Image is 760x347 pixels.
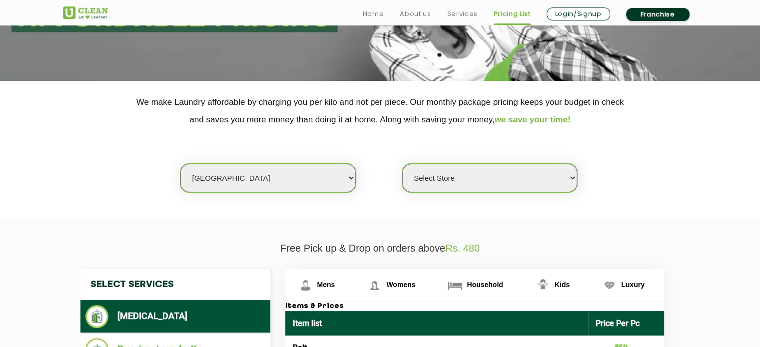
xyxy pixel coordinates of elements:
[494,8,531,20] a: Pricing List
[495,115,571,124] span: we save your time!
[555,281,570,289] span: Kids
[626,8,690,21] a: Franchise
[85,305,265,328] li: [MEDICAL_DATA]
[63,93,698,128] p: We make Laundry affordable by charging you per kilo and not per piece. Our monthly package pricin...
[445,243,480,254] span: Rs. 480
[400,8,431,20] a: About us
[285,302,664,311] h3: Items & Prices
[534,277,552,294] img: Kids
[85,305,109,328] img: Dry Cleaning
[366,277,383,294] img: Womens
[601,277,618,294] img: Luxury
[63,6,108,19] img: UClean Laundry and Dry Cleaning
[317,281,335,289] span: Mens
[446,277,464,294] img: Household
[588,311,664,336] th: Price Per Pc
[285,311,589,336] th: Item list
[363,8,384,20] a: Home
[297,277,314,294] img: Mens
[547,7,610,20] a: Login/Signup
[447,8,477,20] a: Services
[386,281,415,289] span: Womens
[63,243,698,254] p: Free Pick up & Drop on orders above
[621,281,645,289] span: Luxury
[80,269,270,300] h4: Select Services
[467,281,503,289] span: Household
